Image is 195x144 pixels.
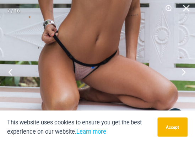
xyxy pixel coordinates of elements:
div: 7 / 16 [7,5,20,16]
button: Accept [158,118,188,137]
a: Learn more [76,129,106,135]
p: This website uses cookies to ensure you get the best experience on our website. [7,118,152,137]
button: Next [168,54,195,90]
